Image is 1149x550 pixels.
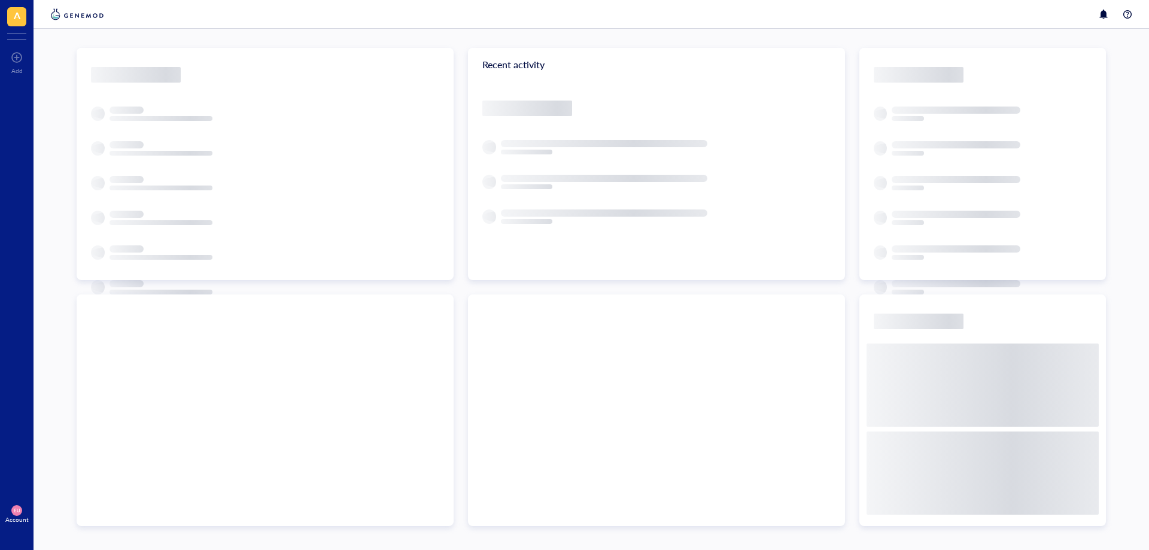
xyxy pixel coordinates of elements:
[14,508,20,513] span: EU
[48,7,107,22] img: genemod-logo
[5,516,29,523] div: Account
[14,8,20,23] span: A
[468,48,845,81] div: Recent activity
[11,67,23,74] div: Add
